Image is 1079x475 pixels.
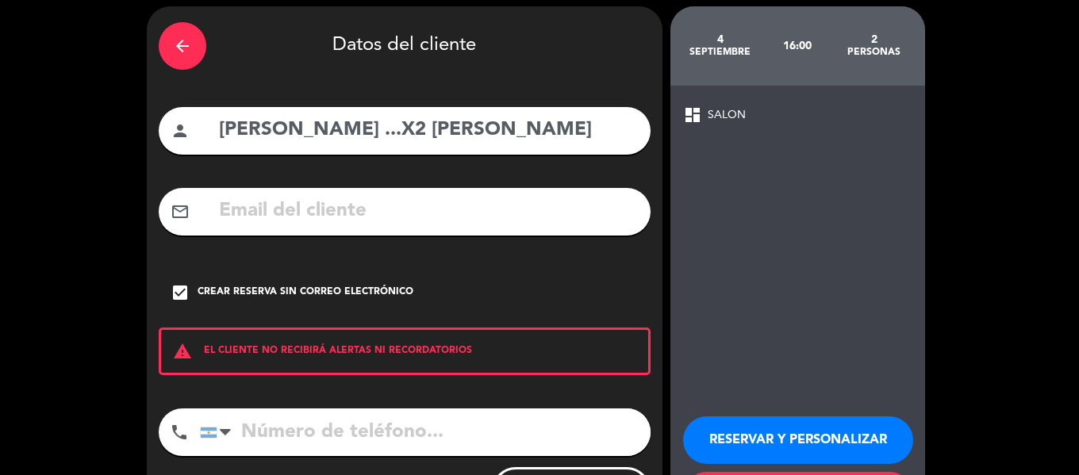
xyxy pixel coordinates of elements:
[217,195,639,228] input: Email del cliente
[682,46,759,59] div: septiembre
[683,416,913,464] button: RESERVAR Y PERSONALIZAR
[171,202,190,221] i: mail_outline
[171,283,190,302] i: check_box
[835,33,912,46] div: 2
[708,106,746,124] span: SALON
[161,342,204,361] i: warning
[217,114,639,147] input: Nombre del cliente
[835,46,912,59] div: personas
[159,328,651,375] div: EL CLIENTE NO RECIBIRÁ ALERTAS NI RECORDATORIOS
[758,18,835,74] div: 16:00
[683,105,702,124] span: dashboard
[200,408,651,456] input: Número de teléfono...
[159,18,651,74] div: Datos del cliente
[173,36,192,56] i: arrow_back
[201,409,237,455] div: Argentina: +54
[170,423,189,442] i: phone
[171,121,190,140] i: person
[198,285,413,301] div: Crear reserva sin correo electrónico
[682,33,759,46] div: 4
